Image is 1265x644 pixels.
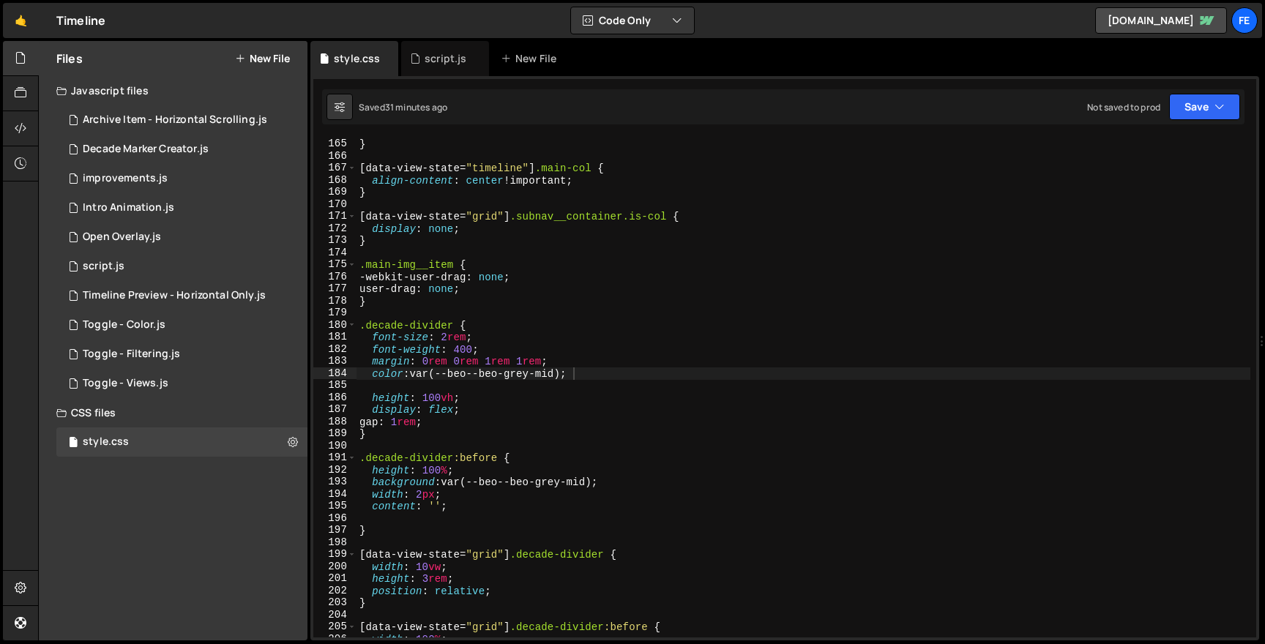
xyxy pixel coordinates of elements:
div: 14823/39056.js [56,164,307,193]
div: 197 [313,524,357,536]
button: New File [235,53,290,64]
div: 14823/39169.js [56,135,307,164]
div: 191 [313,452,357,464]
div: Toggle - Filtering.js [83,348,180,361]
div: 188 [313,416,357,428]
div: 186 [313,392,357,404]
div: 195 [313,500,357,512]
a: Fe [1231,7,1258,34]
div: style.css [83,435,129,449]
div: CSS files [39,398,307,427]
a: 🤙 [3,3,39,38]
div: Decade Marker Creator.js [83,143,209,156]
div: 199 [313,548,357,561]
div: 202 [313,585,357,597]
div: Javascript files [39,76,307,105]
div: 187 [313,403,357,416]
div: 196 [313,512,357,525]
div: Not saved to prod [1087,101,1160,113]
div: 198 [313,536,357,549]
div: 171 [313,210,357,222]
div: 172 [313,222,357,235]
div: 14823/38461.js [56,252,307,281]
div: 205 [313,621,357,633]
div: 14823/39171.js [56,310,307,340]
button: Code Only [571,7,694,34]
div: 200 [313,561,357,573]
div: Toggle - Views.js [83,377,168,390]
div: 176 [313,271,357,283]
div: 14823/39172.js [56,340,307,369]
h2: Files [56,50,83,67]
div: Open Overlay.js [83,231,161,244]
div: 14823/39167.js [56,105,307,135]
div: 170 [313,198,357,211]
div: 184 [313,367,357,380]
div: 173 [313,234,357,247]
div: 201 [313,572,357,585]
div: 192 [313,464,357,476]
div: 167 [313,162,357,174]
div: 182 [313,343,357,356]
a: [DOMAIN_NAME] [1095,7,1227,34]
div: 178 [313,295,357,307]
div: script.js [83,260,124,273]
div: 189 [313,427,357,440]
div: 185 [313,379,357,392]
div: Timeline Preview - Horizontal Only.js [83,289,266,302]
div: 190 [313,440,357,452]
div: 181 [313,331,357,343]
div: Archive Item - Horizontal Scrolling.js [83,113,267,127]
div: 204 [313,609,357,621]
div: 203 [313,596,357,609]
div: 169 [313,186,357,198]
div: New File [501,51,562,66]
div: 14823/38467.css [56,427,307,457]
div: 14823/39168.js [56,281,307,310]
div: 180 [313,319,357,332]
div: 177 [313,282,357,295]
div: 183 [313,355,357,367]
div: Intro Animation.js [83,201,174,214]
div: 31 minutes ago [385,101,447,113]
div: 193 [313,476,357,488]
div: Saved [359,101,447,113]
div: style.css [334,51,380,66]
div: 165 [313,138,357,150]
div: 194 [313,488,357,501]
div: 14823/39170.js [56,369,307,398]
div: script.js [425,51,466,66]
div: 168 [313,174,357,187]
div: Timeline [56,12,105,29]
button: Save [1169,94,1240,120]
div: 179 [313,307,357,319]
div: 14823/39174.js [56,222,307,252]
div: 175 [313,258,357,271]
div: 166 [313,150,357,162]
div: improvements.js [83,172,168,185]
div: Toggle - Color.js [83,318,165,332]
div: 174 [313,247,357,259]
div: 14823/39175.js [56,193,307,222]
